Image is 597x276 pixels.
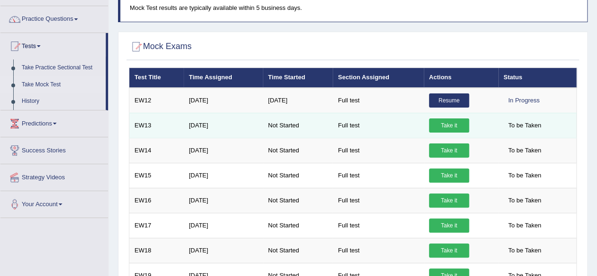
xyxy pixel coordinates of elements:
[0,110,108,134] a: Predictions
[129,113,184,138] td: EW13
[184,163,263,188] td: [DATE]
[429,193,469,208] a: Take it
[0,164,108,188] a: Strategy Videos
[504,218,546,233] span: To be Taken
[17,59,106,76] a: Take Practice Sectional Test
[129,163,184,188] td: EW15
[424,68,498,88] th: Actions
[263,138,333,163] td: Not Started
[184,68,263,88] th: Time Assigned
[333,163,424,188] td: Full test
[429,143,469,158] a: Take it
[498,68,577,88] th: Status
[129,40,192,54] h2: Mock Exams
[129,213,184,238] td: EW17
[504,168,546,183] span: To be Taken
[504,118,546,133] span: To be Taken
[263,68,333,88] th: Time Started
[263,238,333,263] td: Not Started
[129,188,184,213] td: EW16
[429,168,469,183] a: Take it
[429,93,469,108] a: Resume
[333,68,424,88] th: Section Assigned
[429,243,469,258] a: Take it
[129,88,184,113] td: EW12
[504,243,546,258] span: To be Taken
[184,238,263,263] td: [DATE]
[263,113,333,138] td: Not Started
[333,113,424,138] td: Full test
[17,76,106,93] a: Take Mock Test
[333,88,424,113] td: Full test
[429,218,469,233] a: Take it
[429,118,469,133] a: Take it
[17,93,106,110] a: History
[504,93,544,108] div: In Progress
[263,213,333,238] td: Not Started
[184,188,263,213] td: [DATE]
[0,6,108,30] a: Practice Questions
[263,88,333,113] td: [DATE]
[184,138,263,163] td: [DATE]
[263,188,333,213] td: Not Started
[333,188,424,213] td: Full test
[333,238,424,263] td: Full test
[333,213,424,238] td: Full test
[504,143,546,158] span: To be Taken
[333,138,424,163] td: Full test
[130,3,578,12] p: Mock Test results are typically available within 5 business days.
[129,238,184,263] td: EW18
[184,88,263,113] td: [DATE]
[129,138,184,163] td: EW14
[0,191,108,215] a: Your Account
[184,113,263,138] td: [DATE]
[0,137,108,161] a: Success Stories
[129,68,184,88] th: Test Title
[0,33,106,57] a: Tests
[263,163,333,188] td: Not Started
[184,213,263,238] td: [DATE]
[504,193,546,208] span: To be Taken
